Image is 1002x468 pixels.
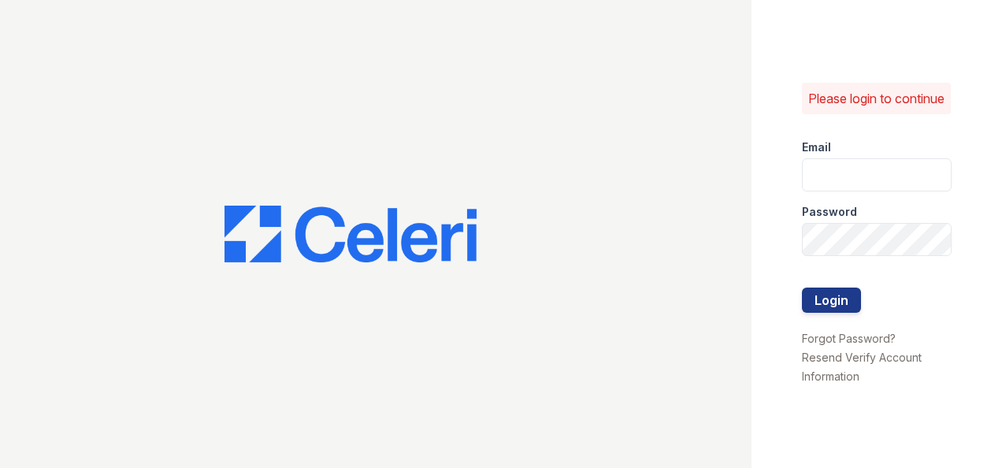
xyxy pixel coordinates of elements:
button: Login [802,288,861,313]
img: CE_Logo_Blue-a8612792a0a2168367f1c8372b55b34899dd931a85d93a1a3d3e32e68fde9ad4.png [225,206,477,262]
p: Please login to continue [808,89,944,108]
a: Resend Verify Account Information [802,351,922,383]
a: Forgot Password? [802,332,896,345]
label: Password [802,204,857,220]
label: Email [802,139,831,155]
